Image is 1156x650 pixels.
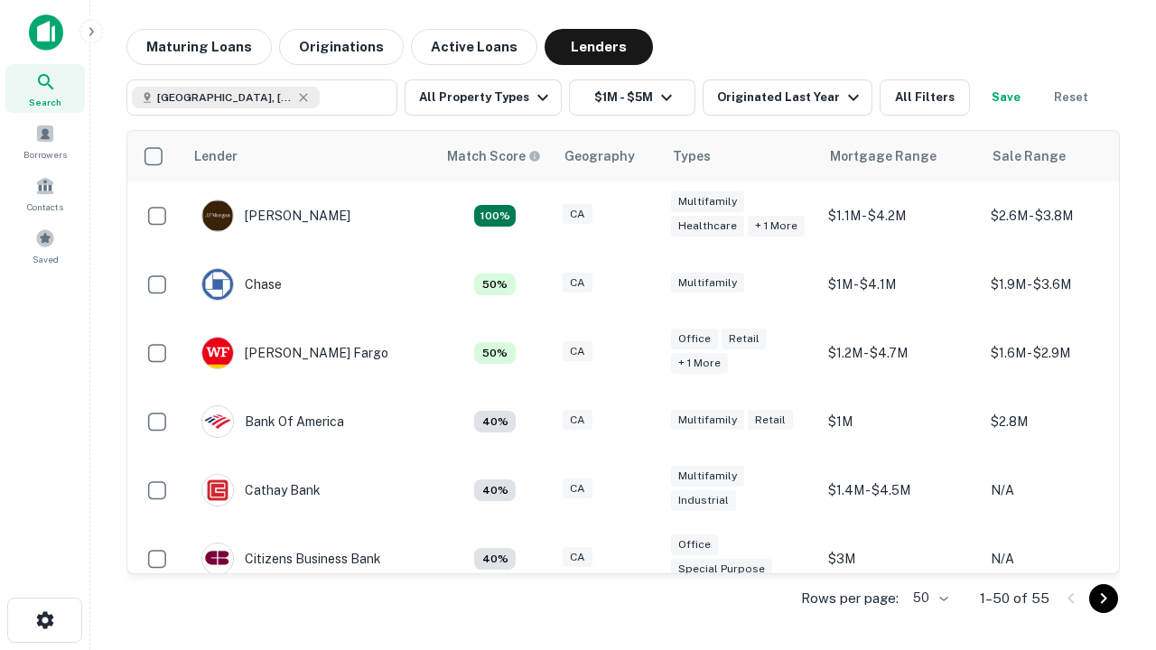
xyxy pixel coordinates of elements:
div: Matching Properties: 4, hasApolloMatch: undefined [474,548,516,570]
div: Retail [722,329,767,349]
button: Save your search to get updates of matches that match your search criteria. [977,79,1035,116]
td: $2.6M - $3.8M [982,181,1144,250]
a: Contacts [5,169,85,218]
td: N/A [982,456,1144,525]
td: $2.8M [982,387,1144,456]
div: Multifamily [671,410,744,431]
div: Office [671,329,718,349]
div: Matching Properties: 18, hasApolloMatch: undefined [474,205,516,227]
button: Originated Last Year [703,79,872,116]
div: Healthcare [671,216,744,237]
div: 50 [906,585,951,611]
p: Rows per page: [801,588,899,609]
div: Multifamily [671,191,744,212]
div: CA [563,204,592,225]
th: Types [662,131,819,181]
div: Types [673,145,711,167]
div: Industrial [671,490,736,511]
div: CA [563,410,592,431]
td: $1.9M - $3.6M [982,250,1144,319]
button: Lenders [545,29,653,65]
div: Chase [201,268,282,301]
div: CA [563,547,592,568]
div: [PERSON_NAME] [201,200,350,232]
span: Contacts [27,200,63,214]
button: Reset [1042,79,1100,116]
td: $1.1M - $4.2M [819,181,982,250]
div: Special Purpose [671,559,772,580]
div: Matching Properties: 4, hasApolloMatch: undefined [474,411,516,432]
a: Borrowers [5,116,85,165]
div: Multifamily [671,273,744,293]
th: Geography [554,131,662,181]
div: Geography [564,145,635,167]
div: Matching Properties: 5, hasApolloMatch: undefined [474,342,516,364]
div: Retail [748,410,793,431]
img: picture [202,406,233,437]
img: picture [202,269,233,300]
td: N/A [982,525,1144,593]
button: All Property Types [405,79,562,116]
div: Bank Of America [201,405,344,438]
div: CA [563,273,592,293]
iframe: Chat Widget [1066,448,1156,534]
div: Lender [194,145,238,167]
button: $1M - $5M [569,79,695,116]
div: Multifamily [671,466,744,487]
th: Sale Range [982,131,1144,181]
td: $1.2M - $4.7M [819,319,982,387]
button: Originations [279,29,404,65]
span: Saved [33,252,59,266]
div: Cathay Bank [201,474,321,506]
div: Matching Properties: 5, hasApolloMatch: undefined [474,274,516,295]
div: Originated Last Year [717,87,864,108]
th: Lender [183,131,436,181]
img: picture [202,338,233,368]
a: Search [5,64,85,113]
h6: Match Score [447,146,537,166]
img: picture [202,475,233,506]
button: Go to next page [1089,584,1118,613]
span: Borrowers [23,147,67,162]
div: Matching Properties: 4, hasApolloMatch: undefined [474,479,516,501]
div: + 1 more [671,353,728,374]
div: CA [563,478,592,499]
th: Capitalize uses an advanced AI algorithm to match your search with the best lender. The match sco... [436,131,554,181]
div: Office [671,534,718,555]
img: capitalize-icon.png [29,14,63,51]
div: Mortgage Range [830,145,937,167]
td: $1.6M - $2.9M [982,319,1144,387]
td: $1M - $4.1M [819,250,982,319]
span: Search [29,95,61,109]
p: 1–50 of 55 [980,588,1049,609]
button: All Filters [880,79,970,116]
div: Capitalize uses an advanced AI algorithm to match your search with the best lender. The match sco... [447,146,541,166]
div: [PERSON_NAME] Fargo [201,337,388,369]
div: Sale Range [993,145,1066,167]
th: Mortgage Range [819,131,982,181]
div: CA [563,341,592,362]
a: Saved [5,221,85,270]
div: + 1 more [748,216,805,237]
img: picture [202,200,233,231]
img: picture [202,543,233,574]
td: $1M [819,387,982,456]
button: Active Loans [411,29,537,65]
div: Citizens Business Bank [201,543,381,575]
td: $3M [819,525,982,593]
span: [GEOGRAPHIC_DATA], [GEOGRAPHIC_DATA], [GEOGRAPHIC_DATA] [157,89,293,106]
td: $1.4M - $4.5M [819,456,982,525]
button: Maturing Loans [126,29,272,65]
